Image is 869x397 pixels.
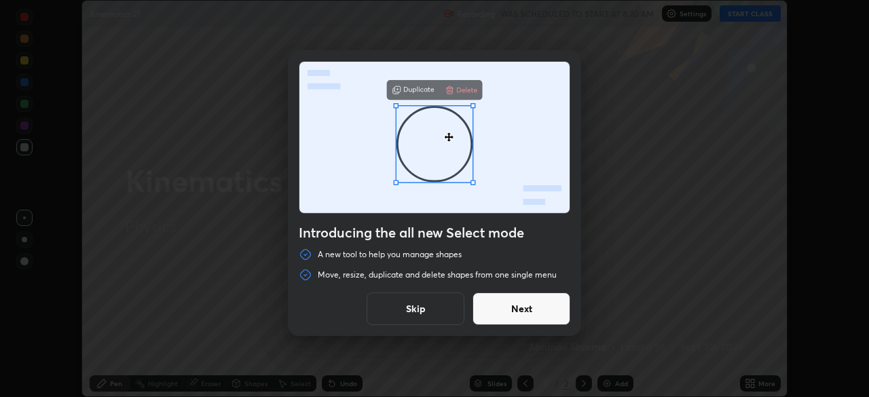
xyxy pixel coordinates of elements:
[299,225,570,241] h4: Introducing the all new Select mode
[318,249,462,260] p: A new tool to help you manage shapes
[318,269,557,280] p: Move, resize, duplicate and delete shapes from one single menu
[404,87,434,94] g: Duplicate
[299,62,570,216] div: animation
[473,292,570,325] button: Next
[367,292,464,325] button: Skip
